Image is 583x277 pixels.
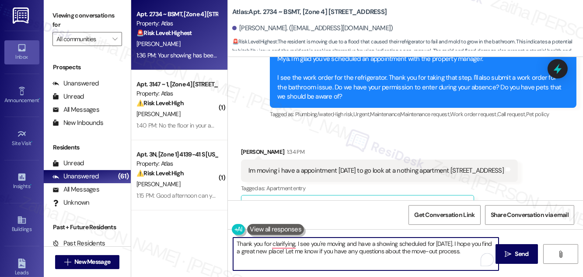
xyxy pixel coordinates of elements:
div: [PERSON_NAME] [241,147,518,160]
div: Unanswered [52,79,99,88]
div: Unread [52,92,84,101]
div: Apt. 2734 ~ BSMT, [Zone 4] [STREET_ADDRESS] [136,10,217,19]
div: All Messages [52,105,99,114]
label: Viewing conversations for [52,9,122,32]
input: All communities [56,32,108,46]
div: (61) [116,170,131,183]
b: Atlas: Apt. 2734 ~ BSMT, [Zone 4] [STREET_ADDRESS] [232,7,387,17]
div: Prospects [44,63,131,72]
span: • [39,96,40,102]
div: Unknown [52,198,90,207]
span: Pet policy [526,110,549,118]
strong: 🚨 Risk Level: Highest [232,38,277,45]
div: [PERSON_NAME]. ([EMAIL_ADDRESS][DOMAIN_NAME]) [232,24,393,33]
button: Get Conversation Link [408,205,480,225]
div: 1:34 PM [285,147,304,156]
div: Property: Atlas [136,19,217,28]
span: [PERSON_NAME] [136,180,180,188]
div: I understand your refrigerator is not working due to the flood, and you have moisture in the bath... [277,45,562,102]
span: [PERSON_NAME] [136,40,180,48]
span: Call request , [497,110,526,118]
span: Apartment entry [266,185,305,192]
div: 1:36 PM: Your showing has been scheduled: [STREET_ADDRESS] [DATE] 3:00pm CDT -- Atlas Asset Manag... [136,51,542,59]
div: 1:15 PM: Good afternoon can you please let me know when someone will be coming out to look at the... [136,192,512,199]
button: New Message [55,255,120,269]
strong: ⚠️ Risk Level: High [136,169,184,177]
span: • [31,139,33,145]
span: Get Conversation Link [414,210,475,220]
span: Send [515,249,529,259]
a: Site Visit • [4,127,39,150]
div: All Messages [52,185,99,194]
div: Property: Atlas [136,89,217,98]
div: Unanswered [52,172,99,181]
strong: 🚨 Risk Level: Highest [136,29,192,37]
span: Plumbing/water , [295,110,333,118]
span: New Message [74,257,110,266]
span: : The resident is moving due to a flood that caused their refrigerator to fail and mold to grow i... [232,37,583,65]
i:  [112,36,117,43]
div: 1:40 PM: No the floor in your apartment is not fixed be two weeks we still waiting for someone to... [136,121,390,129]
div: Unread [52,159,84,168]
span: Maintenance request , [401,110,450,118]
div: Tagged as: [270,108,576,121]
i:  [505,251,511,258]
div: Im moving i have a appointment [DATE] to go look at a nothing apartment [STREET_ADDRESS] [248,166,504,175]
span: Work order request , [450,110,498,118]
div: Apt. 3N, [Zone 1] 4139-41 S [US_STATE] [136,150,217,159]
span: Urgent , [353,110,370,118]
a: Insights • [4,170,39,193]
i:  [557,251,564,258]
div: Apt. 3147 ~ 1, [Zone 4] [STREET_ADDRESS] [136,80,217,89]
div: Past + Future Residents [44,223,131,232]
i:  [64,259,71,266]
img: ResiDesk Logo [13,7,31,24]
span: Share Conversation via email [491,210,569,220]
div: Tagged as: [241,182,518,195]
div: Past Residents [52,239,105,248]
div: Property: Atlas [136,159,217,168]
textarea: To enrich screen reader interactions, please activate Accessibility in Grammarly extension settings [233,238,499,270]
span: High risk , [333,110,353,118]
strong: ⚠️ Risk Level: High [136,99,184,107]
a: Inbox [4,40,39,64]
button: Send [496,244,538,264]
span: [PERSON_NAME] [136,110,180,118]
button: Share Conversation via email [485,205,574,225]
div: New Inbounds [52,118,103,128]
span: • [30,182,31,188]
span: Maintenance , [370,110,400,118]
a: Buildings [4,213,39,236]
div: Residents [44,143,131,152]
